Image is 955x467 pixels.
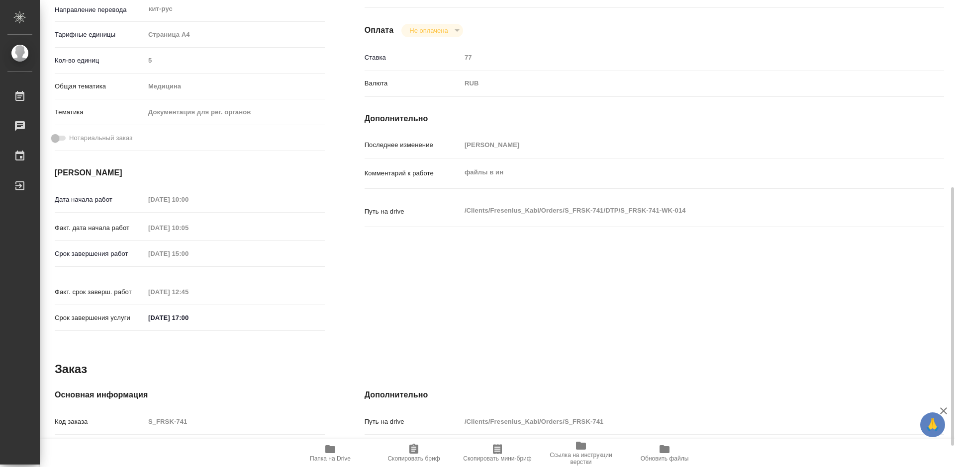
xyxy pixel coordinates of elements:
[623,439,706,467] button: Обновить файлы
[463,455,531,462] span: Скопировать мини-бриф
[461,164,896,181] textarea: файлы в ин
[365,140,461,150] p: Последнее изменение
[145,246,232,261] input: Пустое поле
[461,138,896,152] input: Пустое поле
[55,195,145,205] p: Дата начала работ
[55,313,145,323] p: Срок завершения услуги
[365,113,944,125] h4: Дополнительно
[461,75,896,92] div: RUB
[365,389,944,401] h4: Дополнительно
[145,221,232,235] input: Пустое поле
[55,30,145,40] p: Тарифные единицы
[55,389,325,401] h4: Основная информация
[288,439,372,467] button: Папка на Drive
[461,202,896,219] textarea: /Clients/Fresenius_Kabi/Orders/S_FRSK-741/DTP/S_FRSK-741-WK-014
[145,192,232,207] input: Пустое поле
[145,311,232,325] input: ✎ Введи что-нибудь
[55,417,145,427] p: Код заказа
[145,414,325,429] input: Пустое поле
[365,24,394,36] h4: Оплата
[461,414,896,429] input: Пустое поле
[55,81,145,91] p: Общая тематика
[55,5,145,15] p: Направление перевода
[924,414,941,435] span: 🙏
[145,26,325,43] div: Страница А4
[145,53,325,68] input: Пустое поле
[145,285,232,299] input: Пустое поле
[365,78,461,88] p: Валюта
[406,26,451,35] button: Не оплачена
[365,53,461,63] p: Ставка
[641,455,689,462] span: Обновить файлы
[545,452,617,466] span: Ссылка на инструкции верстки
[310,455,351,462] span: Папка на Drive
[365,207,461,217] p: Путь на drive
[145,104,325,121] div: Документация для рег. органов
[145,78,325,95] div: Медицина
[539,439,623,467] button: Ссылка на инструкции верстки
[55,249,145,259] p: Срок завершения работ
[401,24,463,37] div: Не оплачена
[55,223,145,233] p: Факт. дата начала работ
[55,361,87,377] h2: Заказ
[55,287,145,297] p: Факт. срок заверш. работ
[55,56,145,66] p: Кол-во единиц
[69,133,132,143] span: Нотариальный заказ
[920,412,945,437] button: 🙏
[55,167,325,179] h4: [PERSON_NAME]
[461,50,896,65] input: Пустое поле
[387,455,440,462] span: Скопировать бриф
[365,168,461,178] p: Комментарий к работе
[365,417,461,427] p: Путь на drive
[372,439,456,467] button: Скопировать бриф
[456,439,539,467] button: Скопировать мини-бриф
[55,107,145,117] p: Тематика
